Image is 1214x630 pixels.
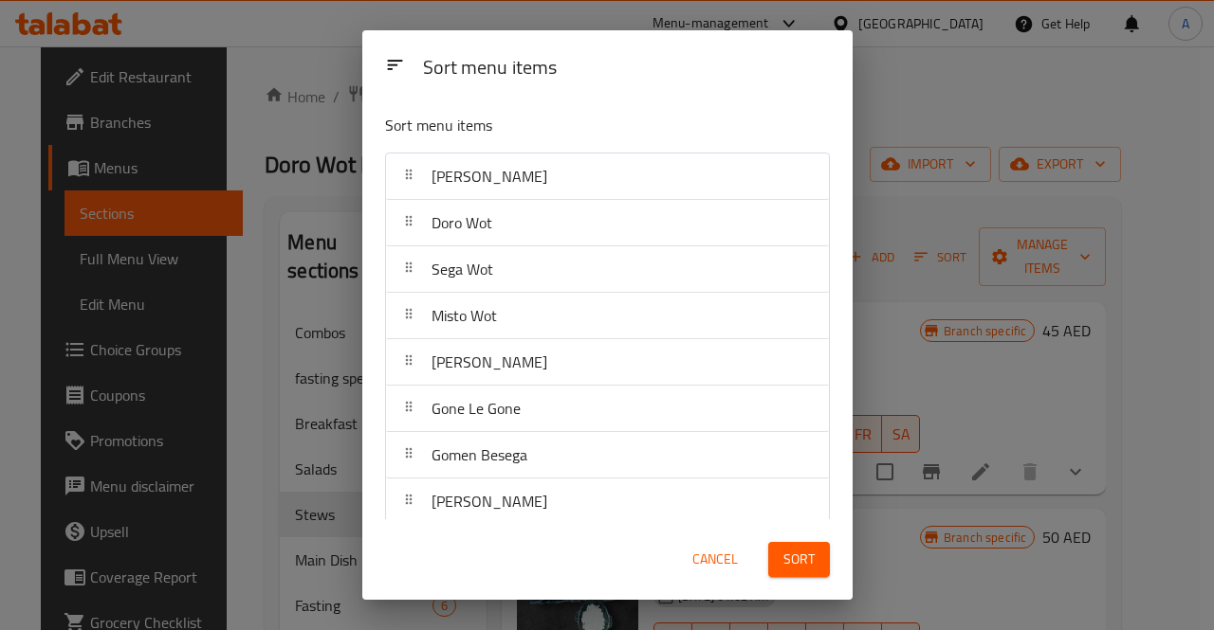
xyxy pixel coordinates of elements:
div: Misto Wot [386,293,829,339]
span: Misto Wot [432,301,497,330]
span: [PERSON_NAME] [432,487,547,515]
div: Sega Wot [386,246,829,293]
span: Cancel [692,548,738,571]
div: Gomen Besega [386,432,829,478]
div: Doro Wot [386,200,829,246]
p: Sort menu items [385,114,738,137]
span: Sort [783,548,815,571]
div: Gone Le Gone [386,386,829,432]
button: Cancel [685,542,745,577]
div: Sort menu items [415,47,837,90]
span: [PERSON_NAME] [432,348,547,376]
span: Gone Le Gone [432,394,521,423]
span: Gomen Besega [432,441,527,469]
span: [PERSON_NAME] [432,162,547,190]
div: [PERSON_NAME] [386,153,829,200]
span: Sega Wot [432,255,493,283]
button: Sort [768,542,830,577]
span: Doro Wot [432,208,492,237]
div: [PERSON_NAME] [386,478,829,525]
div: [PERSON_NAME] [386,339,829,386]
